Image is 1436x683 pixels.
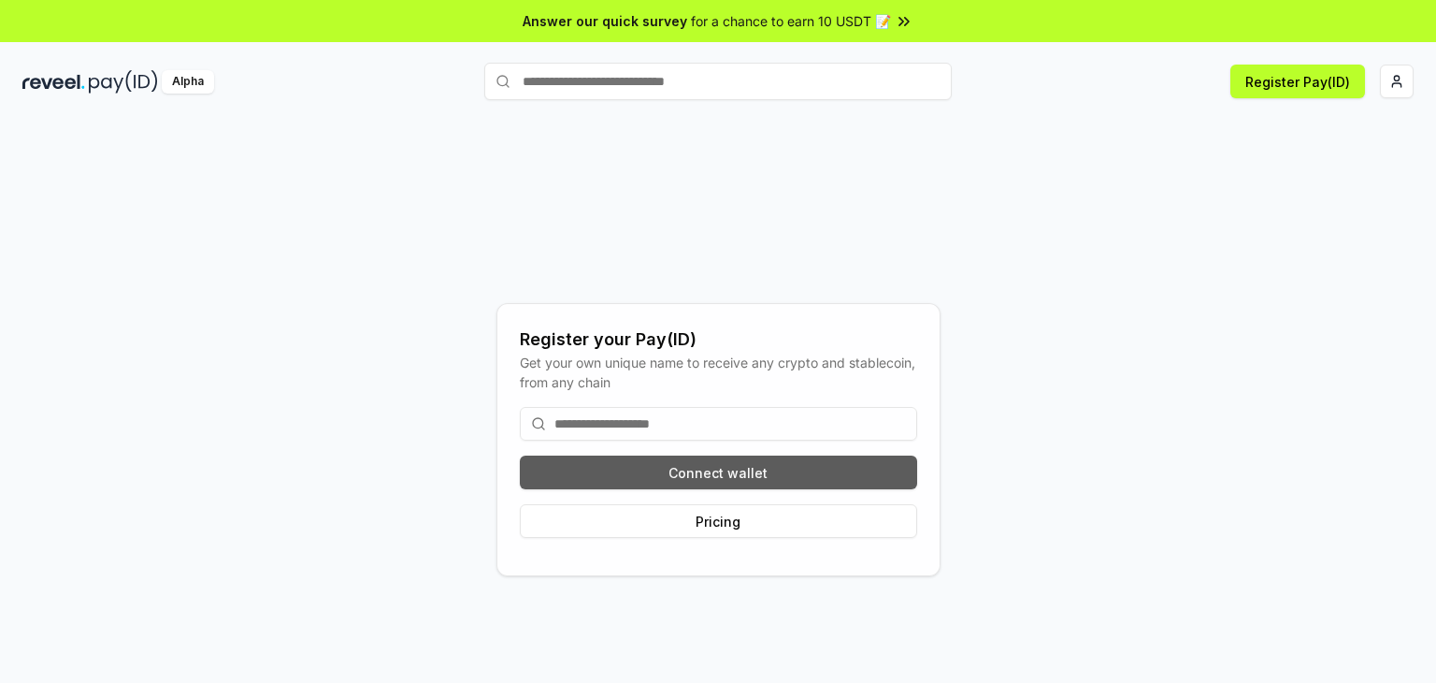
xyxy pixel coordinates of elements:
div: Alpha [162,70,214,94]
button: Pricing [520,504,917,538]
button: Register Pay(ID) [1230,65,1365,98]
button: Connect wallet [520,456,917,489]
div: Get your own unique name to receive any crypto and stablecoin, from any chain [520,353,917,392]
span: for a chance to earn 10 USDT 📝 [691,11,891,31]
img: pay_id [89,70,158,94]
img: reveel_dark [22,70,85,94]
span: Answer our quick survey [523,11,687,31]
div: Register your Pay(ID) [520,327,917,353]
